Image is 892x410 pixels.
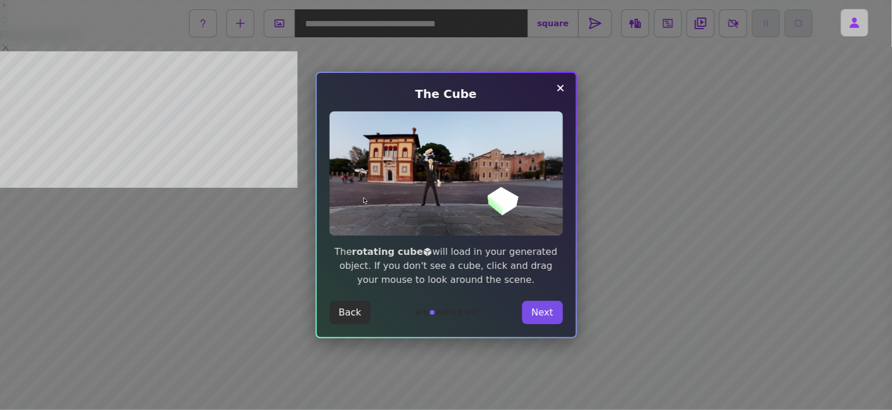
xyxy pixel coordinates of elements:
p: The will load in your generated object. If you don't see a cube, click and drag your mouse to loo... [330,245,563,287]
button: Next [522,301,562,324]
button: Back [330,301,371,324]
h2: The Cube [330,86,563,102]
button: Close tour [554,81,568,95]
b: rotating cube [352,246,432,257]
